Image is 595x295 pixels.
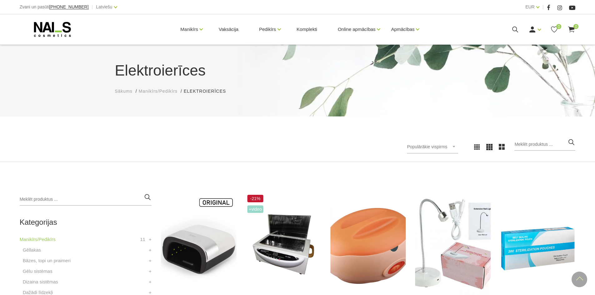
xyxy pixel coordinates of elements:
span: Populārākie vispirms [407,144,447,149]
span: [PHONE_NUMBER] [49,4,89,9]
a: Gēlu sistēmas [23,268,52,275]
a: Gēllakas [23,246,41,254]
a: + [149,278,151,286]
a: [PHONE_NUMBER] [49,5,89,9]
a: Dizaina sistēmas [23,278,58,286]
a: + [149,246,151,254]
a: 0 [550,26,558,33]
li: Elektroierīces [184,88,232,95]
a: Manikīrs/Pedikīrs [20,236,56,243]
input: Meklēt produktus ... [20,193,151,206]
a: + [149,257,151,264]
a: Bāzes, topi un praimeri [23,257,71,264]
a: Komplekti [292,14,322,44]
span: 11 [140,236,145,243]
span: 0 [573,24,578,29]
a: Sākums [115,88,133,95]
a: Online apmācības [338,17,375,42]
a: Manikīrs/Pedikīrs [139,88,177,95]
a: Latviešu [96,3,112,11]
h1: Elektroierīces [115,59,480,82]
span: Sākums [115,89,133,94]
a: 0 [568,26,575,33]
span: | [543,3,544,11]
a: Pedikīrs [259,17,276,42]
a: + [149,268,151,275]
a: + [149,236,151,243]
span: +Video [247,205,264,213]
div: Zvani un pasūti [20,3,89,11]
span: -21% [247,195,264,202]
input: Meklēt produktus ... [514,138,575,151]
span: | [92,3,93,11]
a: EUR [525,3,535,11]
span: Manikīrs/Pedikīrs [139,89,177,94]
h2: Kategorijas [20,218,151,226]
a: Manikīrs [181,17,198,42]
a: Apmācības [391,17,414,42]
a: Vaksācija [214,14,243,44]
span: 0 [556,24,561,29]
